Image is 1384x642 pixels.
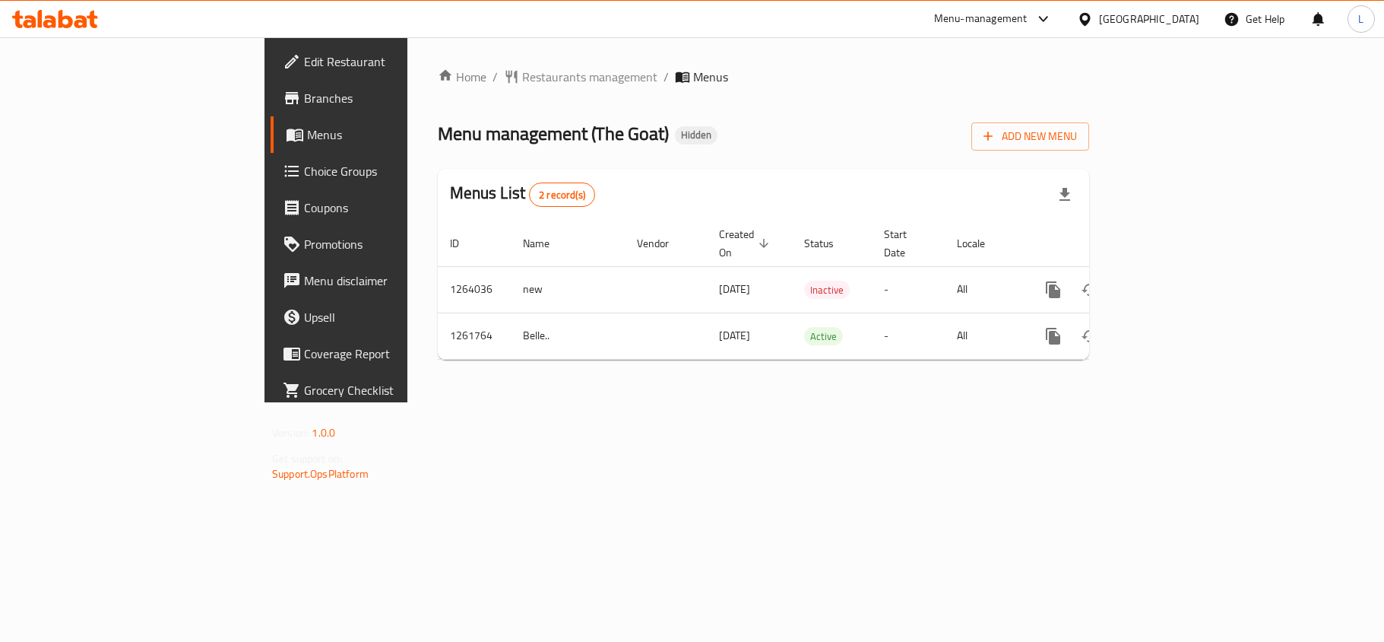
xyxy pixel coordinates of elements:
a: Menu disclaimer [271,262,496,299]
td: - [872,266,945,313]
span: Edit Restaurant [304,52,483,71]
span: ID [450,234,479,253]
a: Menus [271,116,496,153]
span: [DATE] [719,279,750,299]
span: Menus [693,68,728,86]
span: Grocery Checklist [304,381,483,399]
nav: breadcrumb [438,68,1089,86]
span: Vendor [637,234,689,253]
span: [DATE] [719,326,750,345]
span: Coupons [304,199,483,217]
button: Change Status [1072,272,1108,308]
span: Branches [304,89,483,107]
td: Belle.. [511,313,625,359]
div: [GEOGRAPHIC_DATA] [1099,11,1199,27]
li: / [663,68,669,86]
div: Hidden [675,126,717,145]
span: Add New Menu [983,127,1077,146]
span: Menu disclaimer [304,272,483,290]
td: All [945,313,1023,359]
button: more [1035,318,1072,354]
div: Export file [1047,176,1083,213]
span: Inactive [804,281,850,299]
span: Active [804,328,843,345]
a: Coverage Report [271,335,496,372]
td: new [511,266,625,313]
button: Change Status [1072,318,1108,354]
a: Promotions [271,226,496,262]
span: Start Date [884,225,926,262]
span: Status [804,234,854,253]
div: Active [804,327,843,345]
span: 2 record(s) [530,188,594,202]
span: Coverage Report [304,345,483,363]
a: Branches [271,80,496,116]
span: Restaurants management [522,68,657,86]
div: Total records count [529,183,595,207]
div: Inactive [804,281,850,299]
a: Choice Groups [271,153,496,189]
span: Promotions [304,235,483,253]
span: Choice Groups [304,162,483,180]
span: Get support on: [272,449,342,469]
a: Upsell [271,299,496,335]
a: Support.OpsPlatform [272,464,369,484]
h2: Menus List [450,182,595,207]
span: Upsell [304,308,483,326]
button: more [1035,272,1072,308]
span: Locale [957,234,1005,253]
span: Version: [272,423,309,443]
a: Grocery Checklist [271,372,496,408]
span: Created On [719,225,774,262]
span: Hidden [675,129,717,141]
td: - [872,313,945,359]
div: Menu-management [934,10,1028,28]
td: All [945,266,1023,313]
span: 1.0.0 [312,423,335,443]
span: Menu management ( The Goat ) [438,116,669,151]
button: Add New Menu [971,122,1089,151]
span: Menus [307,126,483,144]
a: Restaurants management [504,68,657,86]
a: Coupons [271,189,496,226]
a: Edit Restaurant [271,43,496,80]
table: enhanced table [438,221,1193,360]
th: Actions [1023,221,1193,267]
span: L [1358,11,1363,27]
span: Name [523,234,569,253]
